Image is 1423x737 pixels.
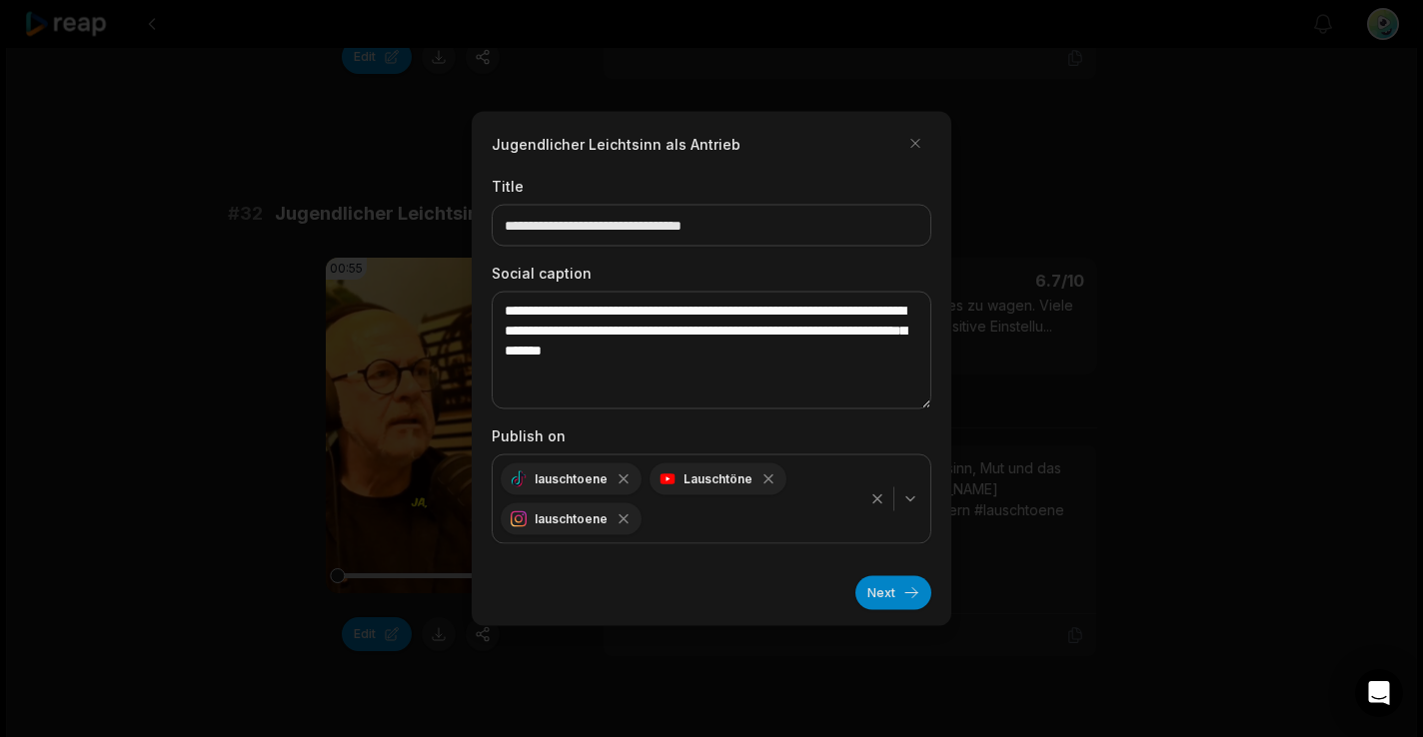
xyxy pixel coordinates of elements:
[492,454,931,544] button: lauschtoeneLauschtönelauschtoene
[855,576,931,610] button: Next
[492,133,740,154] h2: Jugendlicher Leichtsinn als Antrieb
[492,425,931,446] label: Publish on
[501,503,642,535] div: lauschtoene
[492,263,931,284] label: Social caption
[492,176,931,197] label: Title
[650,463,786,495] div: Lauschtöne
[501,463,642,495] div: lauschtoene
